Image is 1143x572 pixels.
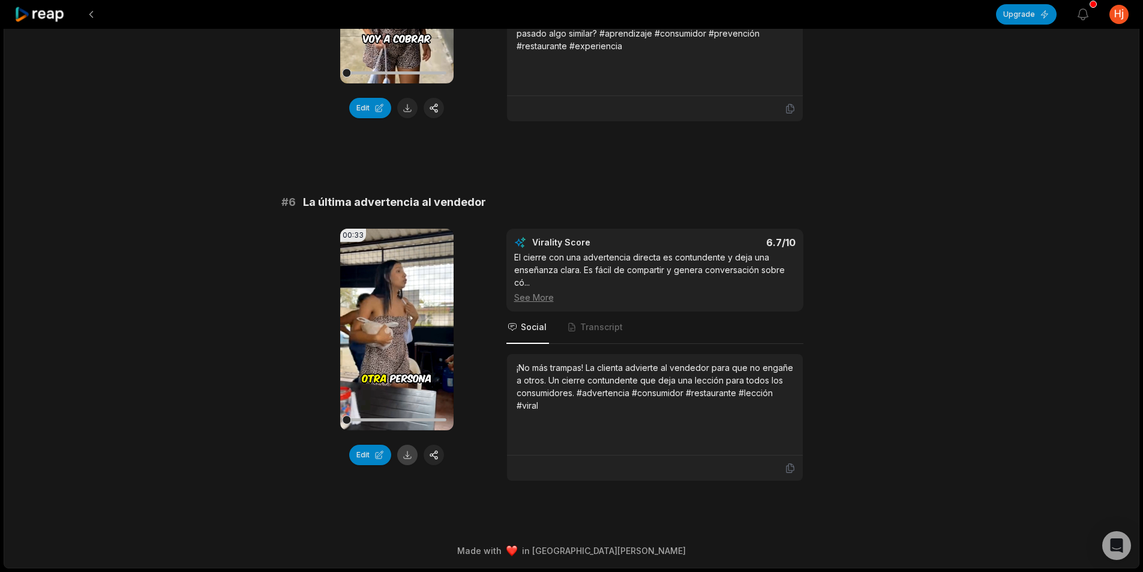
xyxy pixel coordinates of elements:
[15,544,1128,557] div: Made with in [GEOGRAPHIC_DATA][PERSON_NAME]
[521,321,547,333] span: Social
[1102,531,1131,560] div: Open Intercom Messenger
[514,251,796,304] div: El cierre con una advertencia directa es contundente y deja una enseñanza clara. Es fácil de comp...
[303,194,486,211] span: La última advertencia al vendedor
[506,546,517,556] img: heart emoji
[532,236,661,248] div: Virality Score
[349,445,391,465] button: Edit
[281,194,296,211] span: # 6
[514,291,796,304] div: See More
[506,312,803,344] nav: Tabs
[349,98,391,118] button: Edit
[580,321,623,333] span: Transcript
[996,4,1057,25] button: Upgrade
[517,361,793,412] div: ¡No más trampas! La clienta advierte al vendedor para que no engañe a otros. Un cierre contundent...
[667,236,796,248] div: 6.7 /10
[340,229,454,430] video: Your browser does not support mp4 format.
